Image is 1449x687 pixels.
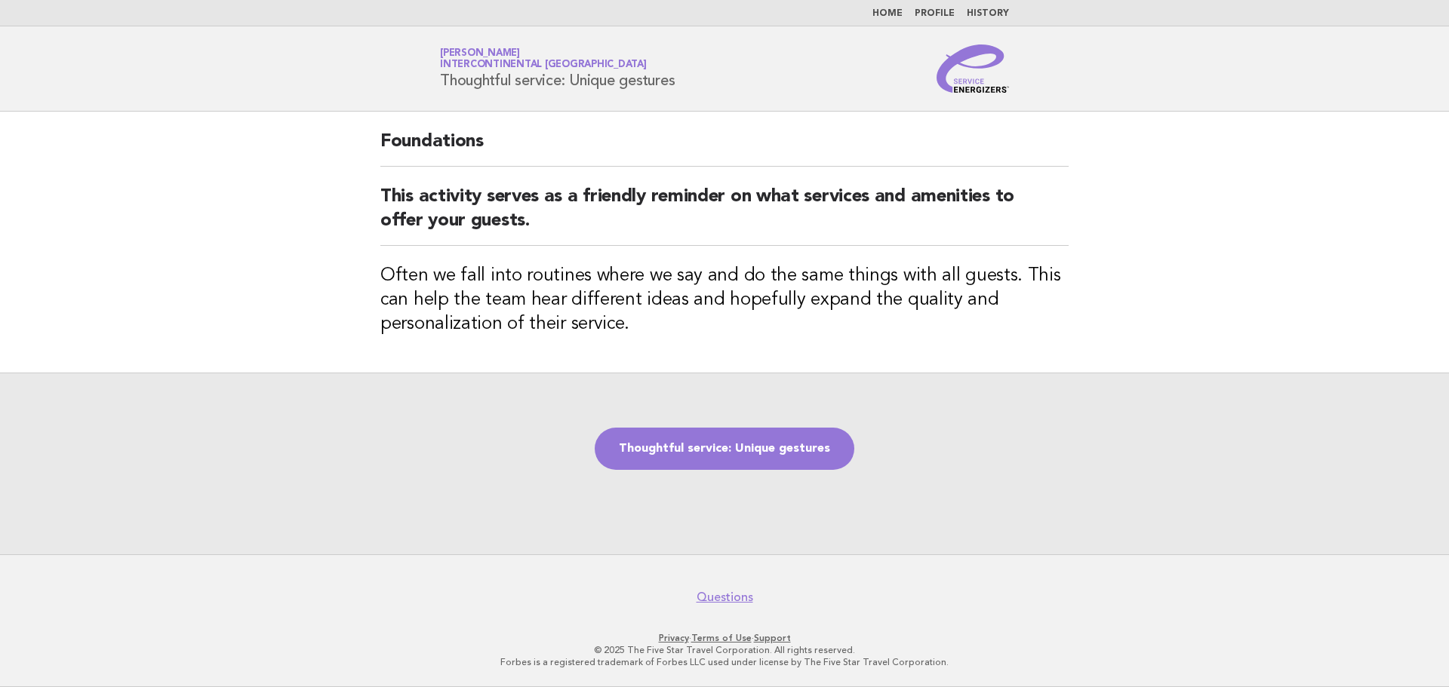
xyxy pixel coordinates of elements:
a: Home [872,9,903,18]
p: · · [263,632,1186,644]
h2: This activity serves as a friendly reminder on what services and amenities to offer your guests. [380,185,1069,246]
img: Service Energizers [937,44,1009,93]
a: Profile [915,9,955,18]
p: Forbes is a registered trademark of Forbes LLC used under license by The Five Star Travel Corpora... [263,656,1186,668]
p: © 2025 The Five Star Travel Corporation. All rights reserved. [263,644,1186,656]
a: Privacy [659,633,689,643]
a: History [967,9,1009,18]
h2: Foundations [380,130,1069,167]
span: InterContinental [GEOGRAPHIC_DATA] [440,60,647,70]
h3: Often we fall into routines where we say and do the same things with all guests. This can help th... [380,264,1069,336]
a: Questions [697,590,753,605]
a: Terms of Use [691,633,752,643]
a: Thoughtful service: Unique gestures [595,428,854,470]
a: [PERSON_NAME]InterContinental [GEOGRAPHIC_DATA] [440,48,647,69]
a: Support [754,633,791,643]
h1: Thoughtful service: Unique gestures [440,49,675,88]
